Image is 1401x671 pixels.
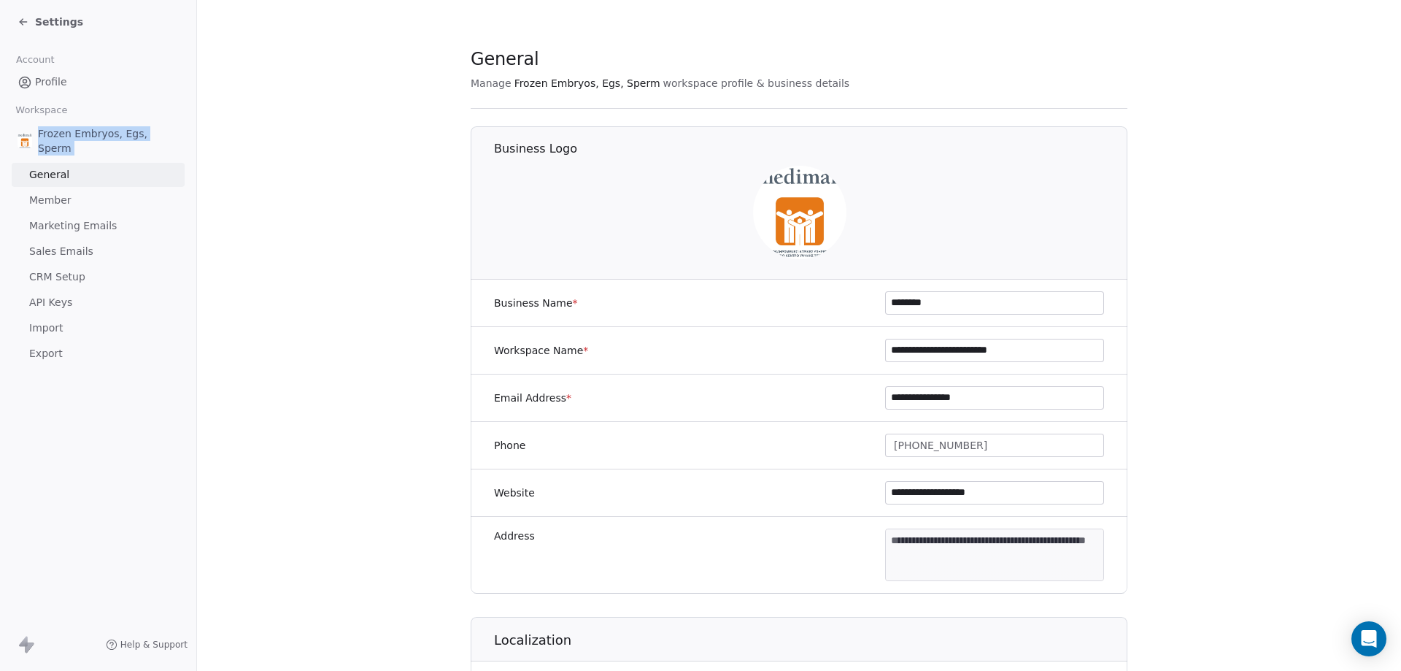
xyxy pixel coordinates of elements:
span: Account [9,49,61,71]
span: General [471,48,539,70]
a: Export [12,342,185,366]
label: Workspace Name [494,343,588,358]
div: Open Intercom Messenger [1351,621,1386,656]
a: CRM Setup [12,265,185,289]
a: Marketing Emails [12,214,185,238]
span: General [29,167,69,183]
span: API Keys [29,295,72,310]
a: Import [12,316,185,340]
a: Settings [18,15,83,29]
a: General [12,163,185,187]
h1: Localization [494,632,1128,649]
span: Frozen Embryos, Egs, Sperm [38,126,179,156]
span: Manage [471,76,512,91]
label: Website [494,486,535,500]
a: Profile [12,70,185,94]
span: Settings [35,15,83,29]
img: Medimall%20logo%20(2).1.jpg [18,134,32,148]
button: [PHONE_NUMBER] [885,434,1104,457]
label: Email Address [494,391,571,405]
label: Phone [494,438,525,453]
label: Address [494,529,535,543]
a: API Keys [12,291,185,315]
span: Marketing Emails [29,218,117,234]
img: Medimall%20logo%20(2).1.jpg [753,166,846,259]
h1: Business Logo [494,141,1128,157]
span: Frozen Embryos, Egs, Sperm [514,76,660,91]
span: Help & Support [120,639,188,651]
span: Sales Emails [29,244,93,259]
span: Member [29,193,72,208]
span: Workspace [9,99,74,121]
span: Import [29,321,63,336]
span: workspace profile & business details [663,76,850,91]
a: Sales Emails [12,239,185,264]
label: Business Name [494,296,578,310]
a: Member [12,188,185,212]
span: Profile [35,74,67,90]
span: [PHONE_NUMBER] [894,438,987,453]
span: CRM Setup [29,269,85,285]
span: Export [29,346,63,361]
a: Help & Support [106,639,188,651]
